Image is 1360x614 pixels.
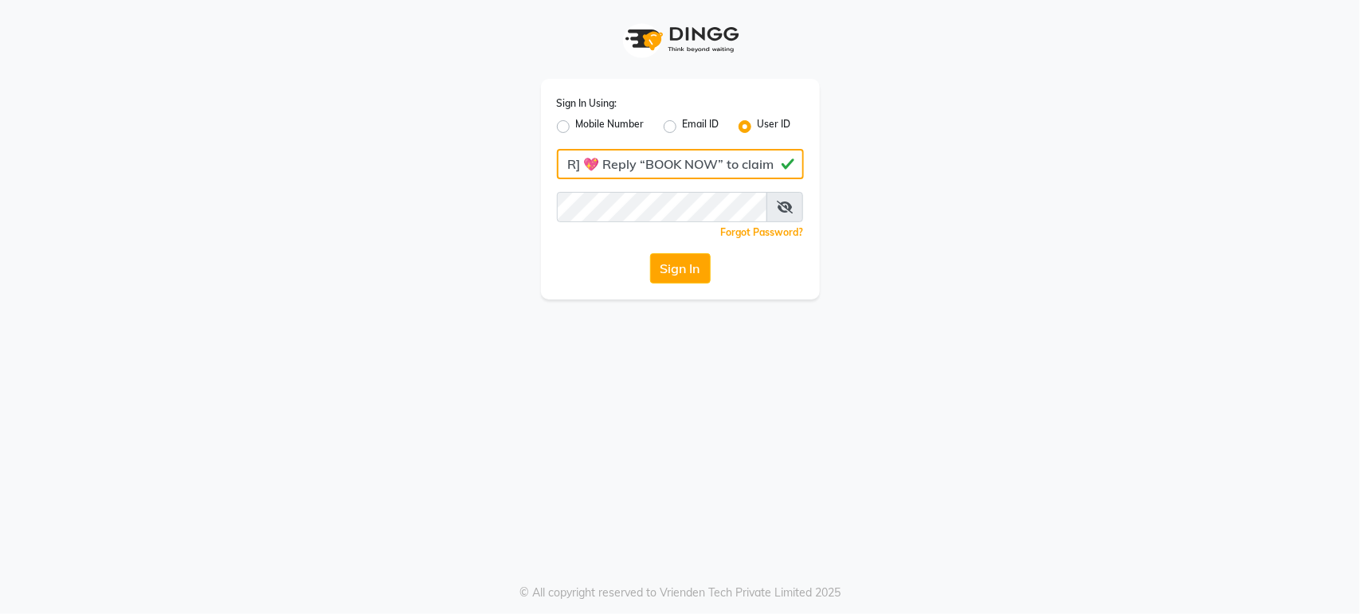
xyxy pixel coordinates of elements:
input: Username [557,192,767,222]
label: Sign In Using: [557,96,617,111]
label: Email ID [683,117,719,136]
label: Mobile Number [576,117,645,136]
label: User ID [758,117,791,136]
img: logo1.svg [617,16,744,63]
button: Sign In [650,253,711,284]
input: Username [557,149,804,179]
a: Forgot Password? [721,226,804,238]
